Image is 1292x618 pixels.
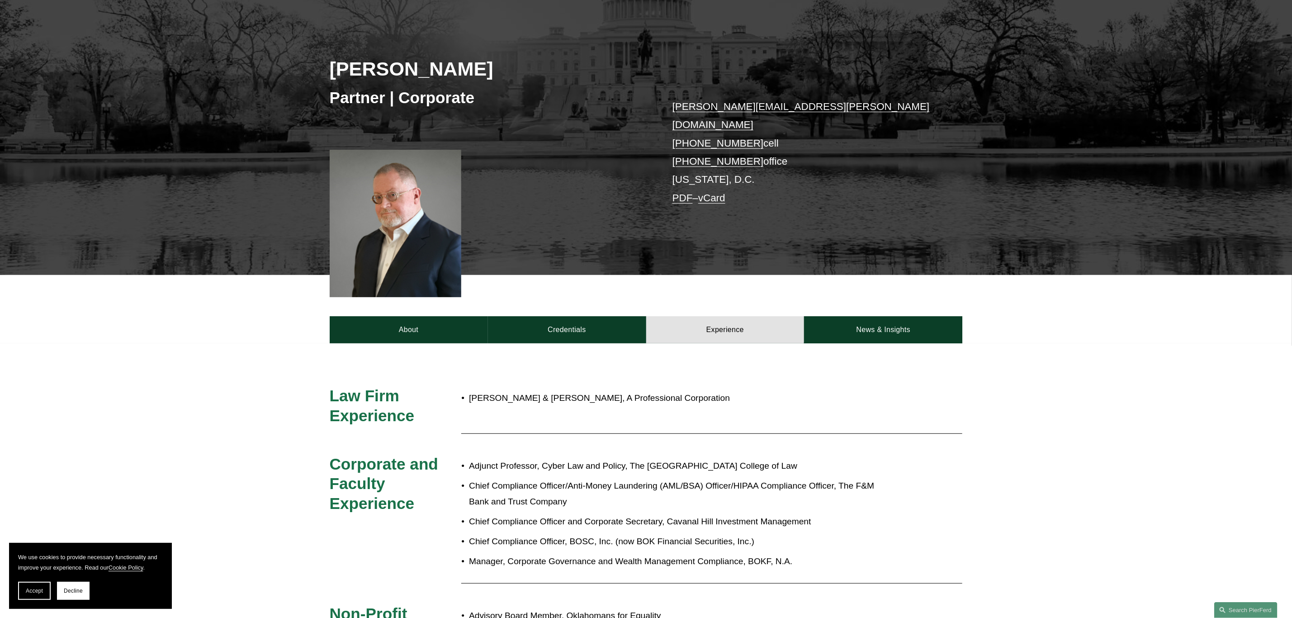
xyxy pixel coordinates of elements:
[672,156,764,167] a: [PHONE_NUMBER]
[26,588,43,594] span: Accept
[330,57,646,81] h2: [PERSON_NAME]
[64,588,83,594] span: Decline
[646,316,805,343] a: Experience
[469,390,883,406] p: [PERSON_NAME] & [PERSON_NAME], A Professional Corporation
[18,552,163,573] p: We use cookies to provide necessary functionality and improve your experience. Read our .
[330,88,646,108] h3: Partner | Corporate
[57,582,90,600] button: Decline
[330,455,443,512] span: Corporate and Faculty Experience
[9,543,172,609] section: Cookie banner
[672,192,693,204] a: PDF
[698,192,725,204] a: vCard
[469,478,883,509] p: Chief Compliance Officer/Anti-Money Laundering (AML/BSA) Officer/HIPAA Compliance Officer, The F&...
[330,316,488,343] a: About
[469,554,883,570] p: Manager, Corporate Governance and Wealth Management Compliance, BOKF, N.A.
[109,564,143,571] a: Cookie Policy
[672,138,764,149] a: [PHONE_NUMBER]
[330,387,415,424] span: Law Firm Experience
[18,582,51,600] button: Accept
[672,98,936,207] p: cell office [US_STATE], D.C. –
[469,534,883,550] p: Chief Compliance Officer, BOSC, Inc. (now BOK Financial Securities, Inc.)
[804,316,962,343] a: News & Insights
[1214,602,1278,618] a: Search this site
[469,458,883,474] p: Adjunct Professor, Cyber Law and Policy, The [GEOGRAPHIC_DATA] College of Law
[488,316,646,343] a: Credentials
[672,101,930,130] a: [PERSON_NAME][EMAIL_ADDRESS][PERSON_NAME][DOMAIN_NAME]
[469,514,883,530] p: Chief Compliance Officer and Corporate Secretary, Cavanal Hill Investment Management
